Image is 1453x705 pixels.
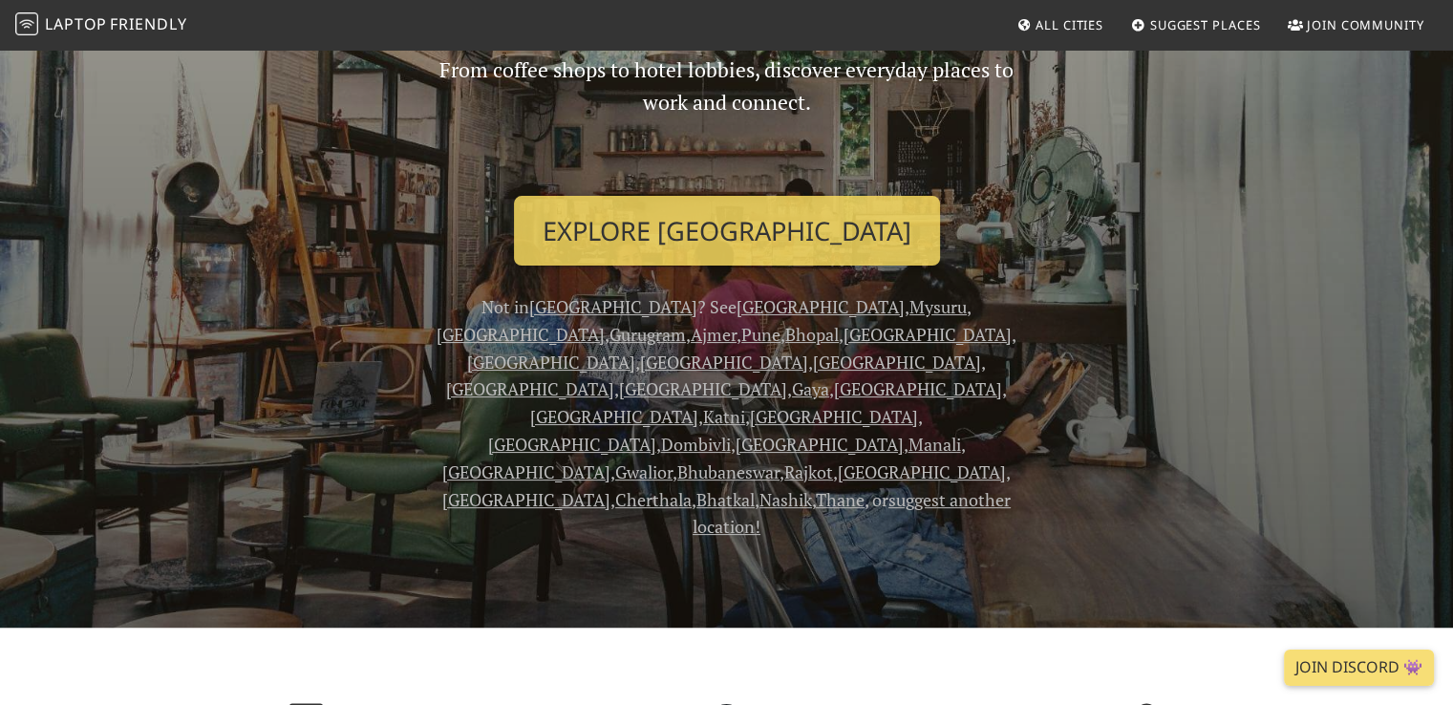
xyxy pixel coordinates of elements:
span: All Cities [1036,16,1103,33]
a: Join Community [1280,8,1432,42]
a: [GEOGRAPHIC_DATA] [467,351,635,374]
a: Ajmer [691,323,737,346]
span: Not in ? See , , , , , , , , , , , , , , , , , , , , , , , , , , , , , , , , or [437,295,1016,538]
a: Katni [703,405,745,428]
a: [GEOGRAPHIC_DATA] [619,377,787,400]
a: Bhubaneswar [677,460,780,483]
a: [GEOGRAPHIC_DATA] [838,460,1006,483]
img: LaptopFriendly [15,12,38,35]
a: Gaya [792,377,829,400]
a: [GEOGRAPHIC_DATA] [750,405,918,428]
a: Gurugram [609,323,686,346]
a: Cherthala [615,488,692,511]
a: [GEOGRAPHIC_DATA] [640,351,808,374]
a: [GEOGRAPHIC_DATA] [488,433,656,456]
a: [GEOGRAPHIC_DATA] [442,460,610,483]
a: Bhopal [785,323,839,346]
a: Mysuru [909,295,967,318]
a: LaptopFriendly LaptopFriendly [15,9,187,42]
a: [GEOGRAPHIC_DATA] [813,351,981,374]
a: [GEOGRAPHIC_DATA] [844,323,1012,346]
a: [GEOGRAPHIC_DATA] [529,295,697,318]
a: Manali [908,433,961,456]
a: Pune [741,323,780,346]
a: Nashik [759,488,812,511]
a: [GEOGRAPHIC_DATA] [737,295,905,318]
a: Explore [GEOGRAPHIC_DATA] [514,196,940,267]
a: [GEOGRAPHIC_DATA] [530,405,698,428]
a: [GEOGRAPHIC_DATA] [736,433,904,456]
a: [GEOGRAPHIC_DATA] [437,323,605,346]
span: Laptop [45,13,107,34]
p: From coffee shops to hotel lobbies, discover everyday places to work and connect. [423,53,1031,181]
a: Thane [816,488,865,511]
a: Rajkot [784,460,833,483]
a: Dombivli [661,433,731,456]
a: [GEOGRAPHIC_DATA] [446,377,614,400]
a: [GEOGRAPHIC_DATA] [442,488,610,511]
a: Bhatkal [696,488,755,511]
a: Gwalior [615,460,673,483]
a: Suggest Places [1123,8,1269,42]
span: Suggest Places [1150,16,1261,33]
span: Join Community [1307,16,1424,33]
span: Friendly [110,13,186,34]
a: [GEOGRAPHIC_DATA] [834,377,1002,400]
a: All Cities [1009,8,1111,42]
